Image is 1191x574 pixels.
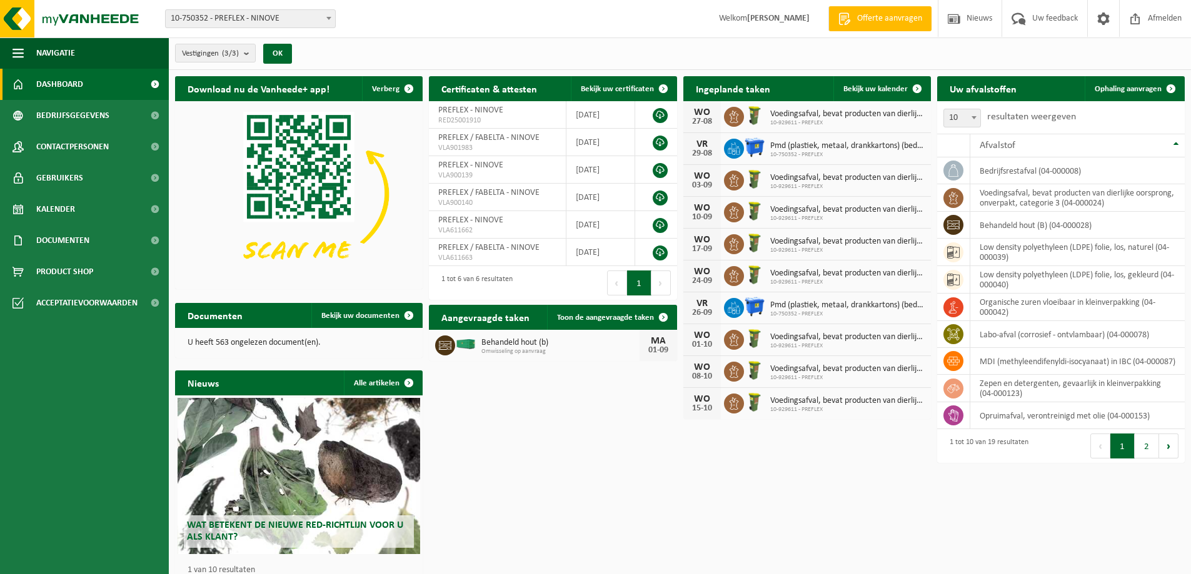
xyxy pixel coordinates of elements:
span: 10-929611 - PREFLEX [770,279,925,286]
span: PREFLEX / FABELTA - NINOVE [438,243,540,252]
h2: Nieuws [175,370,231,395]
span: PREFLEX / FABELTA - NINOVE [438,133,540,142]
button: Vestigingen(3/3) [175,44,256,62]
span: VLA901983 [438,143,556,153]
div: 17-09 [690,245,715,254]
button: Next [651,270,671,295]
span: 10-929611 - PREFLEX [770,342,925,350]
span: Vestigingen [182,44,239,63]
h2: Aangevraagde taken [429,305,542,329]
span: 10-929611 - PREFLEX [770,374,925,382]
span: 10-750352 - PREFLEX - NINOVE [166,10,335,27]
span: Omwisseling op aanvraag [481,348,639,355]
a: Offerte aanvragen [828,6,932,31]
div: 15-10 [690,404,715,413]
img: HK-XC-40-GN-00 [455,339,476,350]
span: PREFLEX / FABELTA - NINOVE [438,188,540,197]
span: Bekijk uw documenten [321,312,400,320]
span: Bekijk uw certificaten [581,85,654,93]
img: WB-1100-HPE-BE-01 [744,296,765,317]
span: VLA611662 [438,225,556,235]
span: Voedingsafval, bevat producten van dierlijke oorsprong, onverpakt, categorie 3 [770,173,925,183]
span: Pmd (plastiek, metaal, drankkartons) (bedrijven) [770,300,925,310]
div: 1 tot 10 van 19 resultaten [943,432,1028,460]
img: WB-0060-HPE-GN-50 [744,360,765,381]
td: [DATE] [566,129,635,156]
img: WB-0060-HPE-GN-50 [744,264,765,285]
span: Bekijk uw kalender [843,85,908,93]
span: 10-750352 - PREFLEX [770,151,925,159]
img: WB-1100-HPE-BE-01 [744,137,765,158]
span: Gebruikers [36,162,83,194]
div: 27-08 [690,117,715,126]
span: VLA611663 [438,253,556,263]
span: Dashboard [36,69,83,100]
td: [DATE] [566,239,635,266]
div: MA [646,336,671,346]
span: Pmd (plastiek, metaal, drankkartons) (bedrijven) [770,141,925,151]
span: Voedingsafval, bevat producten van dierlijke oorsprong, onverpakt, categorie 3 [770,237,925,247]
div: 01-09 [646,346,671,355]
div: 24-09 [690,277,715,285]
a: Bekijk uw documenten [311,303,421,328]
a: Toon de aangevraagde taken [547,305,676,330]
div: WO [690,171,715,181]
div: WO [690,203,715,213]
div: 01-10 [690,340,715,349]
td: [DATE] [566,156,635,184]
label: resultaten weergeven [987,112,1076,122]
span: VLA900140 [438,198,556,208]
span: Kalender [36,194,75,225]
button: Previous [607,270,627,295]
h2: Download nu de Vanheede+ app! [175,76,342,101]
span: Afvalstof [980,141,1015,151]
span: PREFLEX - NINOVE [438,106,503,115]
span: 10-929611 - PREFLEX [770,406,925,413]
div: VR [690,139,715,149]
span: Acceptatievoorwaarden [36,287,138,319]
span: 10-929611 - PREFLEX [770,215,925,222]
div: 08-10 [690,372,715,381]
span: Navigatie [36,37,75,69]
img: WB-0060-HPE-GN-50 [744,105,765,126]
div: 29-08 [690,149,715,158]
img: WB-0060-HPE-GN-50 [744,328,765,349]
button: 2 [1135,433,1159,458]
span: Offerte aanvragen [854,12,925,25]
span: RED25001910 [438,116,556,126]
h2: Documenten [175,303,255,327]
td: opruimafval, verontreinigd met olie (04-000153) [970,402,1185,429]
strong: [PERSON_NAME] [747,14,810,23]
span: Wat betekent de nieuwe RED-richtlijn voor u als klant? [187,520,403,542]
span: Bedrijfsgegevens [36,100,109,131]
div: 03-09 [690,181,715,190]
td: behandeld hout (B) (04-000028) [970,212,1185,239]
td: [DATE] [566,184,635,211]
button: OK [263,44,292,64]
td: MDI (methyleendifenyldi-isocyanaat) in IBC (04-000087) [970,348,1185,375]
button: 1 [627,270,651,295]
span: VLA900139 [438,171,556,181]
button: Verberg [362,76,421,101]
td: low density polyethyleen (LDPE) folie, los, naturel (04-000039) [970,239,1185,266]
div: WO [690,107,715,117]
td: organische zuren vloeibaar in kleinverpakking (04-000042) [970,294,1185,321]
p: U heeft 563 ongelezen document(en). [188,339,410,347]
span: Voedingsafval, bevat producten van dierlijke oorsprong, onverpakt, categorie 3 [770,332,925,342]
button: 1 [1110,433,1135,458]
span: PREFLEX - NINOVE [438,161,503,170]
h2: Ingeplande taken [683,76,783,101]
span: Voedingsafval, bevat producten van dierlijke oorsprong, onverpakt, categorie 3 [770,205,925,215]
td: labo-afval (corrosief - ontvlambaar) (04-000078) [970,321,1185,348]
a: Alle artikelen [344,370,421,395]
span: PREFLEX - NINOVE [438,215,503,225]
td: voedingsafval, bevat producten van dierlijke oorsprong, onverpakt, categorie 3 (04-000024) [970,184,1185,212]
span: 10-929611 - PREFLEX [770,247,925,254]
span: Documenten [36,225,89,256]
div: VR [690,299,715,309]
td: zepen en detergenten, gevaarlijk in kleinverpakking (04-000123) [970,375,1185,402]
div: 26-09 [690,309,715,317]
img: WB-0060-HPE-GN-50 [744,169,765,190]
span: 10-929611 - PREFLEX [770,183,925,191]
span: 10 [944,109,980,127]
